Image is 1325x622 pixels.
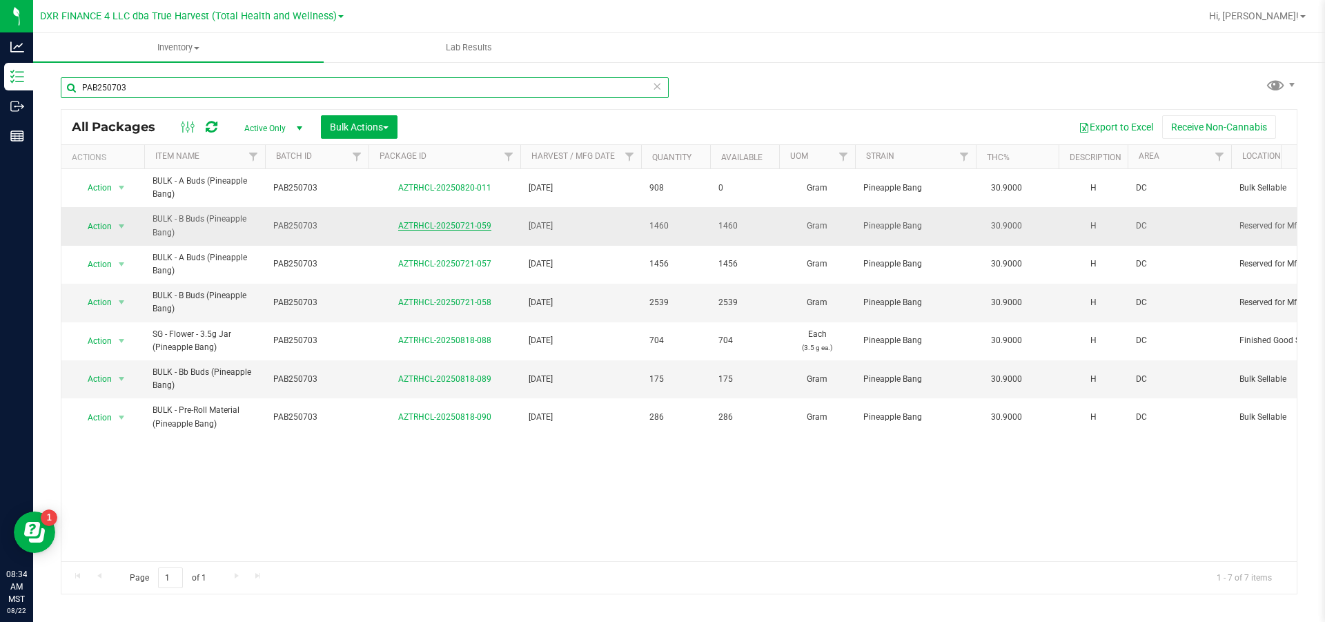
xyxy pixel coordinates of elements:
div: H [1067,333,1119,349]
span: 286 [718,411,771,424]
a: Available [721,153,763,162]
p: 08/22 [6,605,27,616]
span: 30.9000 [984,369,1029,389]
a: Description [1070,153,1121,162]
span: [DATE] [529,257,633,271]
span: BULK - A Buds (Pineapple Bang) [153,175,257,201]
a: Area [1139,151,1159,161]
span: Pineapple Bang [863,257,968,271]
span: Clear [652,77,662,95]
span: [DATE] [529,296,633,309]
a: THC% [987,153,1010,162]
span: PAB250703 [273,296,360,309]
inline-svg: Analytics [10,40,24,54]
span: Page of 1 [118,567,217,589]
span: DC [1136,373,1223,386]
div: H [1067,180,1119,196]
p: (3.5 g ea.) [787,341,847,354]
span: 30.9000 [984,216,1029,236]
span: SG - Flower - 3.5g Jar (Pineapple Bang) [153,328,257,354]
span: DXR FINANCE 4 LLC dba True Harvest (Total Health and Wellness) [40,10,337,22]
a: AZTRHCL-20250820-011 [398,183,491,193]
span: Pineapple Bang [863,334,968,347]
a: AZTRHCL-20250721-057 [398,259,491,269]
a: Package ID [380,151,426,161]
a: AZTRHCL-20250818-088 [398,336,491,345]
span: Gram [787,220,847,233]
span: Inventory [33,41,324,54]
inline-svg: Reports [10,129,24,143]
a: Filter [346,145,369,168]
a: Filter [832,145,855,168]
span: Action [75,408,112,427]
span: Action [75,293,112,312]
iframe: Resource center unread badge [41,509,57,526]
a: Quantity [652,153,691,162]
div: H [1067,256,1119,272]
span: Gram [787,296,847,309]
span: BULK - B Buds (Pineapple Bang) [153,213,257,239]
span: Action [75,369,112,389]
span: 1456 [718,257,771,271]
span: DC [1136,182,1223,195]
a: UOM [790,151,808,161]
span: 704 [649,334,702,347]
span: 704 [718,334,771,347]
span: Pineapple Bang [863,296,968,309]
span: 30.9000 [984,293,1029,313]
div: H [1067,409,1119,425]
span: PAB250703 [273,220,360,233]
div: H [1067,218,1119,234]
div: Actions [72,153,139,162]
span: Pineapple Bang [863,220,968,233]
span: 1460 [718,220,771,233]
span: 908 [649,182,702,195]
span: DC [1136,296,1223,309]
span: PAB250703 [273,411,360,424]
span: select [113,255,130,274]
span: [DATE] [529,411,633,424]
span: Lab Results [427,41,511,54]
span: 2539 [718,296,771,309]
span: DC [1136,411,1223,424]
a: Lab Results [324,33,614,62]
input: 1 [158,567,183,589]
span: [DATE] [529,182,633,195]
span: 175 [649,373,702,386]
span: DC [1136,334,1223,347]
span: select [113,293,130,312]
span: select [113,178,130,197]
span: BULK - B Buds (Pineapple Bang) [153,289,257,315]
span: PAB250703 [273,373,360,386]
button: Receive Non-Cannabis [1162,115,1276,139]
a: Location [1242,151,1281,161]
span: select [113,217,130,236]
span: 1460 [649,220,702,233]
span: Gram [787,257,847,271]
button: Export to Excel [1070,115,1162,139]
span: 2539 [649,296,702,309]
inline-svg: Outbound [10,99,24,113]
span: Bulk Actions [330,122,389,133]
span: select [113,331,130,351]
span: [DATE] [529,220,633,233]
span: Pineapple Bang [863,411,968,424]
a: Item Name [155,151,199,161]
span: 175 [718,373,771,386]
a: Filter [618,145,641,168]
span: 30.9000 [984,407,1029,427]
a: Inventory [33,33,324,62]
span: Action [75,255,112,274]
span: Gram [787,411,847,424]
span: Pineapple Bang [863,182,968,195]
span: 30.9000 [984,254,1029,274]
span: Gram [787,182,847,195]
span: 286 [649,411,702,424]
span: 0 [718,182,771,195]
a: Filter [242,145,265,168]
a: AZTRHCL-20250818-089 [398,374,491,384]
div: H [1067,371,1119,387]
span: Pineapple Bang [863,373,968,386]
span: BULK - A Buds (Pineapple Bang) [153,251,257,278]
